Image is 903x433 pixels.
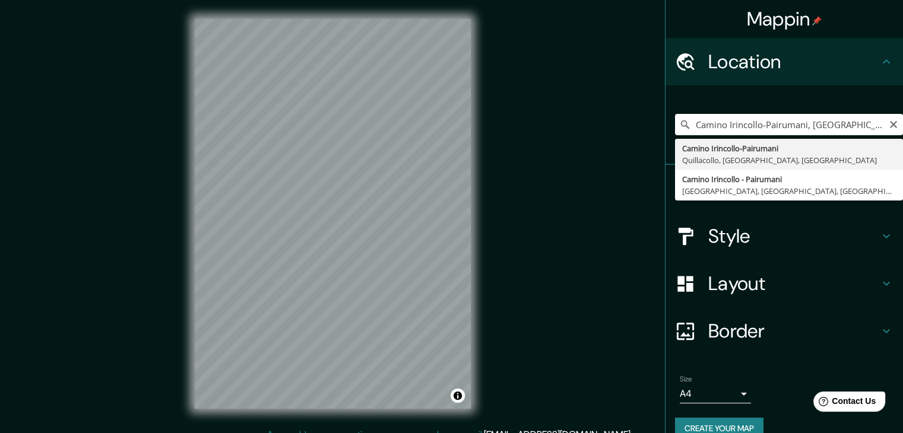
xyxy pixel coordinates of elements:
div: Style [666,212,903,260]
div: Quillacollo, [GEOGRAPHIC_DATA], [GEOGRAPHIC_DATA] [682,154,896,166]
iframe: Help widget launcher [797,387,890,420]
h4: Border [708,319,879,343]
label: Size [680,374,692,384]
div: Camino Irincollo - Pairumani [682,173,896,185]
h4: Layout [708,272,879,295]
h4: Location [708,50,879,74]
div: Pins [666,165,903,212]
button: Clear [889,118,898,129]
h4: Mappin [747,7,822,31]
div: Layout [666,260,903,307]
div: Camino Irincollo-Pairumani [682,142,896,154]
input: Pick your city or area [675,114,903,135]
h4: Pins [708,177,879,200]
div: Location [666,38,903,85]
div: [GEOGRAPHIC_DATA], [GEOGRAPHIC_DATA], [GEOGRAPHIC_DATA] [682,185,896,197]
canvas: Map [195,19,471,409]
h4: Style [708,224,879,248]
div: A4 [680,384,751,403]
div: Border [666,307,903,355]
img: pin-icon.png [812,16,822,26]
button: Toggle attribution [451,389,465,403]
